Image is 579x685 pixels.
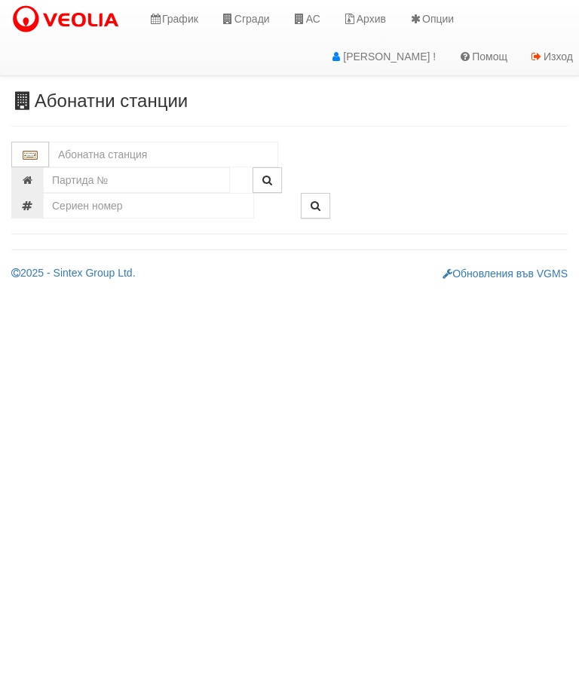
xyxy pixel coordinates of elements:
a: Обновления във VGMS [443,268,568,280]
input: Партида № [43,167,230,193]
h3: Абонатни станции [11,91,568,111]
a: Помощ [447,38,519,75]
a: 2025 - Sintex Group Ltd. [11,267,136,279]
input: Сериен номер [43,193,254,219]
a: [PERSON_NAME] ! [318,38,447,75]
input: Абонатна станция [49,142,278,167]
img: VeoliaLogo.png [11,4,126,35]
